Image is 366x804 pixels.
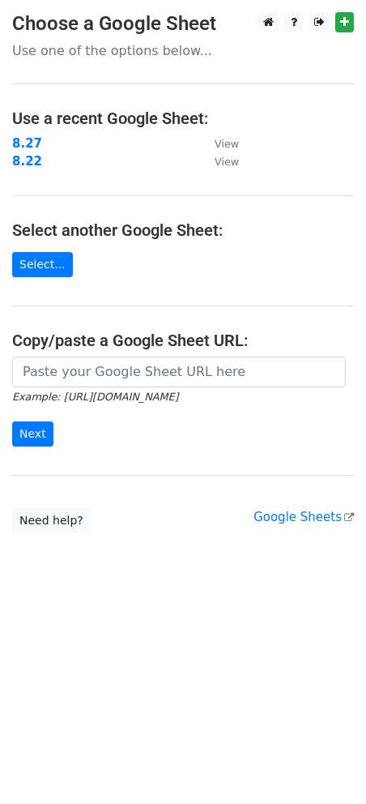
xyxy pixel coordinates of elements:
a: View [198,154,239,169]
small: View [215,138,239,150]
a: 8.27 [12,136,42,151]
input: Paste your Google Sheet URL here [12,357,346,387]
a: View [198,136,239,151]
p: Use one of the options below... [12,42,354,59]
h4: Copy/paste a Google Sheet URL: [12,331,354,350]
h4: Select another Google Sheet: [12,220,354,240]
a: Google Sheets [253,510,354,524]
a: 8.22 [12,154,42,169]
a: Select... [12,252,73,277]
input: Next [12,421,53,447]
small: View [215,156,239,168]
h3: Choose a Google Sheet [12,12,354,36]
h4: Use a recent Google Sheet: [12,109,354,128]
small: Example: [URL][DOMAIN_NAME] [12,391,178,403]
a: Need help? [12,508,91,533]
